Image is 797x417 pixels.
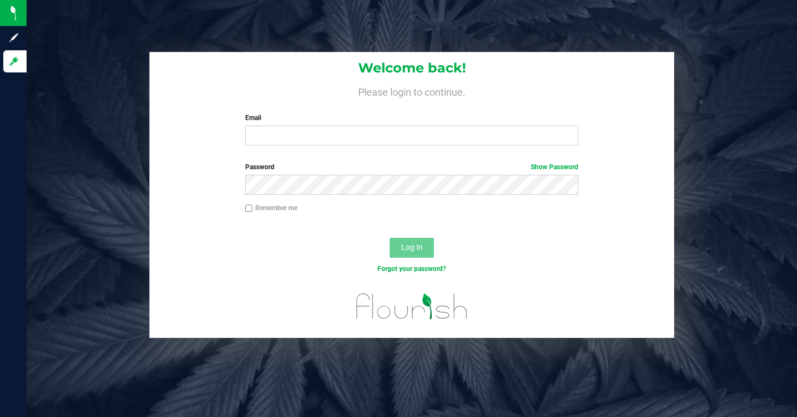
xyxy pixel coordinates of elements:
h1: Welcome back! [149,61,674,75]
inline-svg: Sign up [8,32,19,43]
label: Remember me [245,203,297,213]
button: Log In [390,238,434,258]
span: Password [245,163,275,171]
inline-svg: Log in [8,56,19,67]
input: Remember me [245,205,253,212]
a: Forgot your password? [377,265,446,273]
label: Email [245,113,578,123]
h4: Please login to continue. [149,84,674,97]
a: Show Password [531,163,578,171]
img: flourish_logo.svg [346,285,478,327]
span: Log In [401,243,423,252]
